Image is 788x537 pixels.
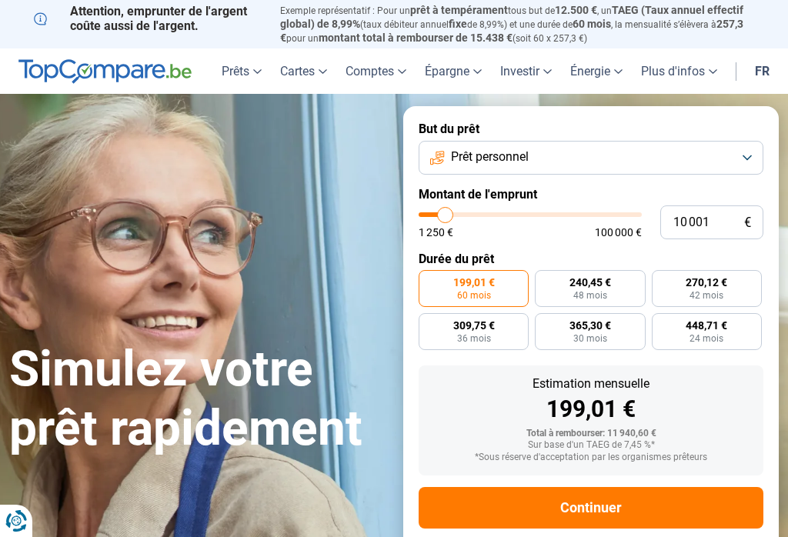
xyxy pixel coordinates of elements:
[746,48,779,94] a: fr
[561,48,632,94] a: Énergie
[271,48,336,94] a: Cartes
[744,216,751,229] span: €
[419,122,763,136] label: But du prêt
[431,452,751,463] div: *Sous réserve d'acceptation par les organismes prêteurs
[419,141,763,175] button: Prêt personnel
[453,277,495,288] span: 199,01 €
[453,320,495,331] span: 309,75 €
[212,48,271,94] a: Prêts
[569,277,611,288] span: 240,45 €
[431,378,751,390] div: Estimation mensuelle
[419,252,763,266] label: Durée du prêt
[410,4,508,16] span: prêt à tempérament
[280,4,754,45] p: Exemple représentatif : Pour un tous but de , un (taux débiteur annuel de 8,99%) et une durée de ...
[336,48,416,94] a: Comptes
[280,18,743,44] span: 257,3 €
[457,334,491,343] span: 36 mois
[419,187,763,202] label: Montant de l'emprunt
[9,340,385,459] h1: Simulez votre prêt rapidement
[431,398,751,421] div: 199,01 €
[595,227,642,238] span: 100 000 €
[573,291,607,300] span: 48 mois
[319,32,513,44] span: montant total à rembourser de 15.438 €
[689,334,723,343] span: 24 mois
[280,4,743,30] span: TAEG (Taux annuel effectif global) de 8,99%
[34,4,262,33] p: Attention, emprunter de l'argent coûte aussi de l'argent.
[573,334,607,343] span: 30 mois
[632,48,726,94] a: Plus d'infos
[18,59,192,84] img: TopCompare
[431,429,751,439] div: Total à rembourser: 11 940,60 €
[419,487,763,529] button: Continuer
[555,4,597,16] span: 12.500 €
[431,440,751,451] div: Sur base d'un TAEG de 7,45 %*
[573,18,611,30] span: 60 mois
[686,320,727,331] span: 448,71 €
[689,291,723,300] span: 42 mois
[569,320,611,331] span: 365,30 €
[491,48,561,94] a: Investir
[686,277,727,288] span: 270,12 €
[451,148,529,165] span: Prêt personnel
[419,227,453,238] span: 1 250 €
[416,48,491,94] a: Épargne
[449,18,467,30] span: fixe
[457,291,491,300] span: 60 mois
